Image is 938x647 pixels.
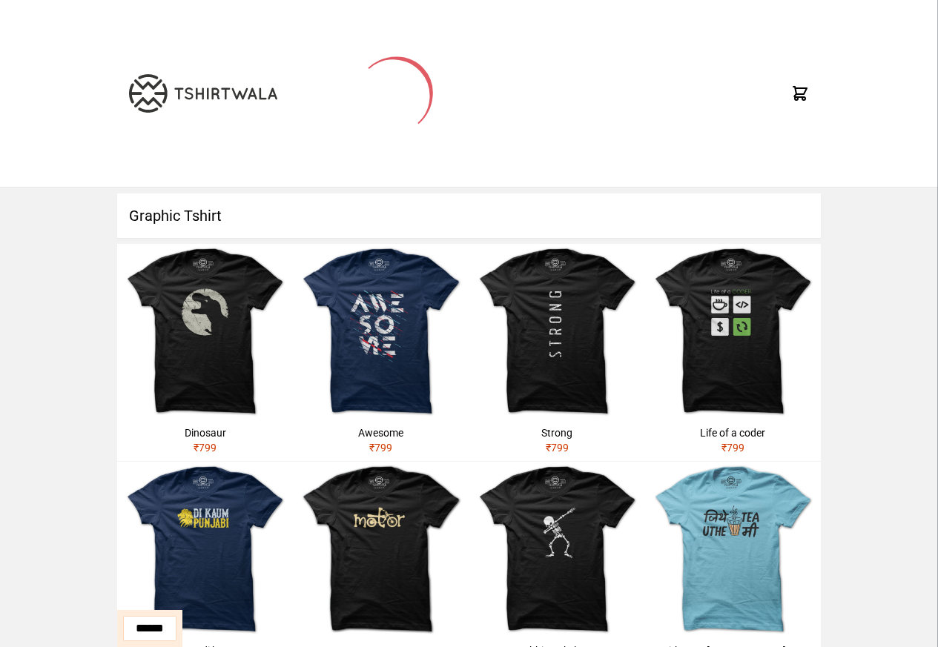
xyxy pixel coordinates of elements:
[645,244,821,461] a: Life of a coder₹799
[293,462,469,637] img: motor.jpg
[117,244,293,461] a: Dinosaur₹799
[194,442,217,454] span: ₹ 799
[123,425,287,440] div: Dinosaur
[546,442,569,454] span: ₹ 799
[117,193,821,238] h1: Graphic Tshirt
[117,462,293,637] img: shera-di-kaum-punjabi-1.jpg
[299,425,463,440] div: Awesome
[645,462,821,637] img: jithe-tea-uthe-me.jpg
[293,244,469,419] img: awesome.jpg
[129,74,277,113] img: TW-LOGO-400-104.png
[645,244,821,419] img: life-of-a-coder.jpg
[651,425,815,440] div: Life of a coder
[475,425,639,440] div: Strong
[469,462,645,637] img: skeleton-dabbing.jpg
[469,244,645,461] a: Strong₹799
[721,442,744,454] span: ₹ 799
[293,244,469,461] a: Awesome₹799
[117,244,293,419] img: dinosaur.jpg
[369,442,392,454] span: ₹ 799
[469,244,645,419] img: strong.jpg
